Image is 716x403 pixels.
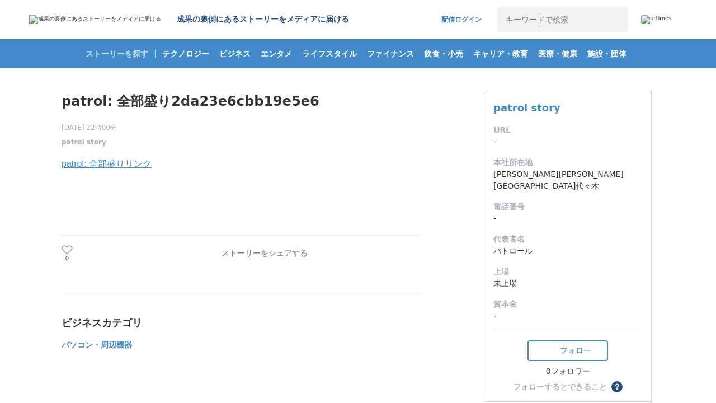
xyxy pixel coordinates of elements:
dt: 本社所在地 [493,157,642,168]
a: 医療・健康 [534,39,582,68]
dt: 上場 [493,266,642,278]
a: ビジネス [215,39,255,68]
a: patrol: 全部盛りリンク [62,159,152,168]
span: ファイナンス [362,49,418,59]
span: エンタメ [256,49,296,59]
dd: - [493,310,642,322]
img: prtimes [641,15,671,24]
a: 施設・団体 [583,39,631,68]
a: ライフスタイル [298,39,361,68]
dd: [PERSON_NAME][PERSON_NAME][GEOGRAPHIC_DATA]代々木 [493,168,642,192]
p: 0 [62,256,73,261]
dt: 資本金 [493,298,642,310]
span: 医療・健康 [534,49,582,59]
a: 飲食・小売 [420,39,468,68]
dd: - [493,213,642,224]
span: キャリア・教育 [469,49,533,59]
a: patrol story [493,102,560,114]
span: 飲食・小売 [420,49,468,59]
span: 施設・団体 [583,49,631,59]
dt: URL [493,124,642,136]
span: テクノロジー [158,49,214,59]
h1: patrol: 全部盛り2da23e6cbb19e5e6 [62,91,420,112]
img: 成果の裏側にあるストーリーをメディアに届ける [29,15,161,24]
dd: - [493,136,642,148]
div: 0フォロワー [527,367,608,377]
button: 検索 [603,7,628,32]
dd: パトロール [493,245,642,257]
dd: 未上場 [493,278,642,289]
a: 成果の裏側にあるストーリーをメディアに届ける 成果の裏側にあるストーリーをメディアに届ける [29,15,349,25]
a: 配信ログイン [430,7,493,32]
span: [DATE] 22時00分 [62,123,117,133]
input: キーワードで検索 [497,7,603,32]
a: キャリア・教育 [469,39,533,68]
button: フォロー [527,340,608,361]
h2: 成果の裏側にあるストーリーをメディアに届ける [177,15,349,25]
div: ビジネスカテゴリ [62,316,420,330]
a: prtimes [641,15,687,24]
span: パソコン・周辺機器 [62,340,132,349]
button: ？ [611,381,623,392]
a: ファイナンス [362,39,418,68]
span: ライフスタイル [298,49,361,59]
div: フォローするとできること [513,383,607,391]
dt: 電話番号 [493,201,642,213]
dt: 代表者名 [493,233,642,245]
a: エンタメ [256,39,296,68]
a: テクノロジー [158,39,214,68]
a: パソコン・周辺機器 [62,343,132,349]
span: ？ [613,383,621,391]
span: ビジネス [215,49,255,59]
p: ストーリーをシェアする [222,249,308,259]
a: patrol story [62,137,106,147]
